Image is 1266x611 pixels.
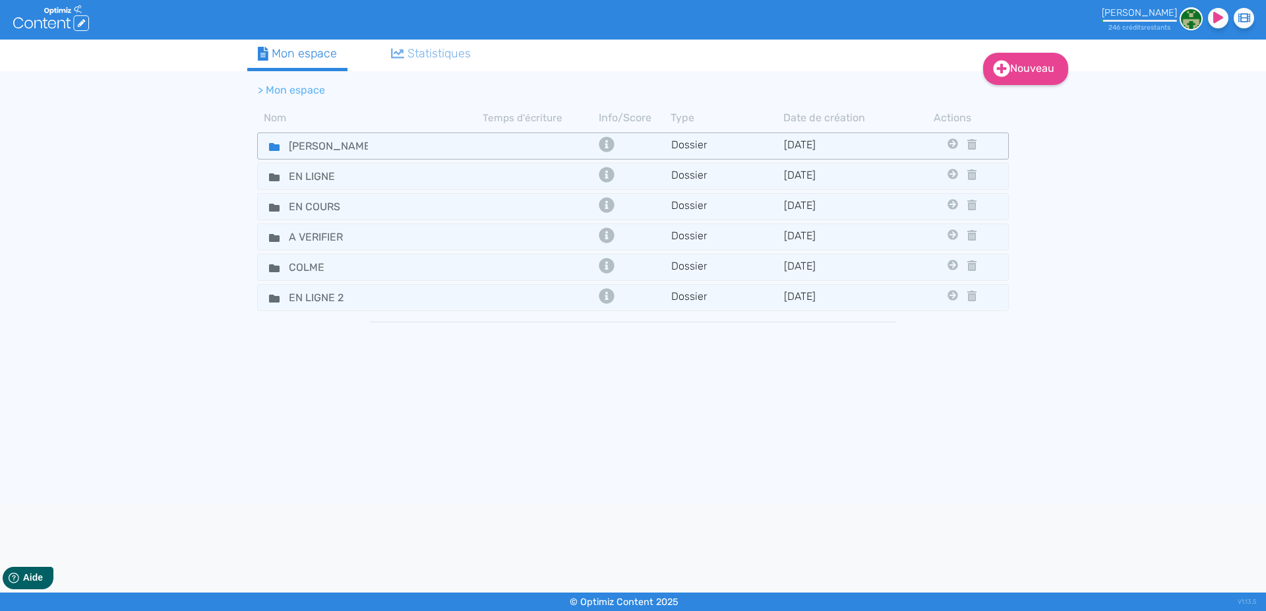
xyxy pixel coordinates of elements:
td: [DATE] [783,136,896,156]
img: 6adefb463699458b3a7e00f487fb9d6a [1180,7,1203,30]
input: Nom de dossier [279,227,378,247]
input: Nom de dossier [279,136,378,156]
td: Dossier [671,227,783,247]
td: [DATE] [783,197,896,216]
th: Date de création [783,110,896,126]
span: s [1141,23,1144,32]
div: V1.13.5 [1238,593,1256,611]
td: [DATE] [783,258,896,277]
div: [PERSON_NAME] [1102,7,1177,18]
input: Nom de dossier [279,258,378,277]
small: 246 crédit restant [1108,23,1170,32]
td: Dossier [671,258,783,277]
td: Dossier [671,197,783,216]
input: Nom de dossier [279,288,378,307]
span: s [1167,23,1170,32]
li: > Mon espace [258,82,325,98]
nav: breadcrumb [247,74,907,106]
div: Mon espace [258,45,337,63]
div: Statistiques [391,45,471,63]
td: Dossier [671,288,783,307]
td: [DATE] [783,227,896,247]
th: Actions [944,110,961,126]
td: [DATE] [783,288,896,307]
td: Dossier [671,136,783,156]
th: Info/Score [595,110,671,126]
a: Nouveau [983,53,1068,85]
a: Mon espace [247,40,347,71]
a: Statistiques [380,40,482,68]
small: © Optimiz Content 2025 [570,596,678,608]
th: Type [671,110,783,126]
input: Nom de dossier [279,197,378,216]
th: Temps d'écriture [483,110,595,126]
input: Nom de dossier [279,167,378,186]
td: Dossier [671,167,783,186]
th: Nom [257,110,483,126]
td: [DATE] [783,167,896,186]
